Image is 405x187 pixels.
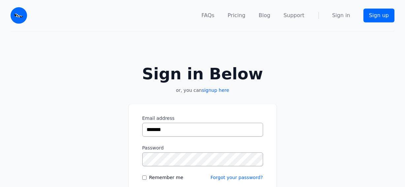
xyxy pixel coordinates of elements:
a: Sign up [363,9,394,22]
p: or, you can [129,87,277,93]
a: Sign in [332,12,350,19]
a: FAQs [201,12,214,19]
a: Pricing [228,12,246,19]
h2: Sign in Below [129,66,277,82]
img: Email Monster [11,7,27,24]
label: Password [142,145,263,151]
a: Blog [259,12,270,19]
label: Remember me [149,174,184,181]
label: Email address [142,115,263,121]
a: Forgot your password? [211,175,263,180]
a: Support [284,12,304,19]
a: signup here [202,88,229,93]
